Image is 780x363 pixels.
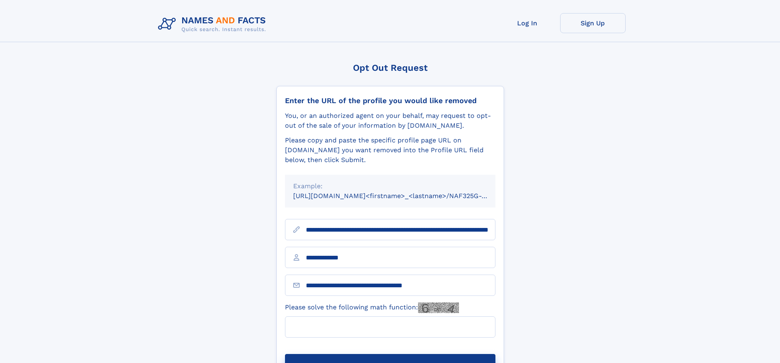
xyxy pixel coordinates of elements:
[285,135,495,165] div: Please copy and paste the specific profile page URL on [DOMAIN_NAME] you want removed into the Pr...
[285,302,459,313] label: Please solve the following math function:
[293,181,487,191] div: Example:
[285,111,495,131] div: You, or an authorized agent on your behalf, may request to opt-out of the sale of your informatio...
[495,13,560,33] a: Log In
[560,13,626,33] a: Sign Up
[293,192,511,200] small: [URL][DOMAIN_NAME]<firstname>_<lastname>/NAF325G-xxxxxxxx
[276,63,504,73] div: Opt Out Request
[155,13,273,35] img: Logo Names and Facts
[285,96,495,105] div: Enter the URL of the profile you would like removed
